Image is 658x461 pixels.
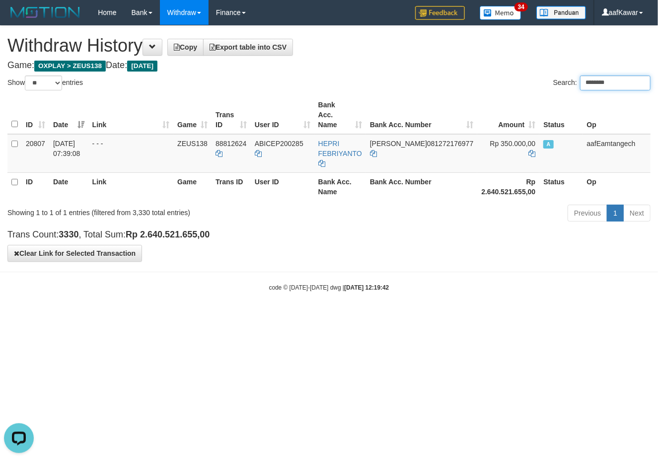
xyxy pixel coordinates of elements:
[607,205,624,222] a: 1
[583,172,651,201] th: Op
[543,140,553,149] span: Approved
[480,6,521,20] img: Button%20Memo.svg
[539,96,583,134] th: Status
[22,172,49,201] th: ID
[366,96,478,134] th: Bank Acc. Number: activate to sort column ascending
[7,245,142,262] button: Clear Link for Selected Transaction
[34,61,106,72] span: OXPLAY > ZEUS138
[568,205,607,222] a: Previous
[4,4,34,34] button: Open LiveChat chat widget
[366,172,478,201] th: Bank Acc. Number
[318,140,362,157] a: HEPRI FEBRIYANTO
[7,61,651,71] h4: Game: Date:
[269,284,389,291] small: code © [DATE]-[DATE] dwg |
[553,76,651,90] label: Search:
[314,172,366,201] th: Bank Acc. Name
[126,230,210,239] strong: Rp 2.640.521.655,00
[539,172,583,201] th: Status
[212,172,251,201] th: Trans ID
[514,2,528,11] span: 34
[415,6,465,20] img: Feedback.jpg
[481,178,535,196] strong: Rp 2.640.521.655,00
[477,96,539,134] th: Amount: activate to sort column ascending
[49,96,88,134] th: Date: activate to sort column ascending
[370,140,427,148] span: [PERSON_NAME]
[127,61,157,72] span: [DATE]
[7,5,83,20] img: MOTION_logo.png
[59,230,78,239] strong: 3330
[251,96,314,134] th: User ID: activate to sort column ascending
[583,134,651,173] td: aafEamtangech
[212,96,251,134] th: Trans ID: activate to sort column ascending
[210,43,287,51] span: Export table into CSV
[623,205,651,222] a: Next
[49,172,88,201] th: Date
[490,140,536,148] span: Rp 350.000,00
[174,43,197,51] span: Copy
[580,76,651,90] input: Search:
[22,134,49,173] td: 20807
[366,134,478,173] td: 081272176977
[173,172,212,201] th: Game
[88,134,174,173] td: - - -
[22,96,49,134] th: ID: activate to sort column ascending
[88,172,174,201] th: Link
[583,96,651,134] th: Op
[314,96,366,134] th: Bank Acc. Name: activate to sort column ascending
[25,76,62,90] select: Showentries
[536,6,586,19] img: panduan.png
[7,36,651,56] h1: Withdraw History
[49,134,88,173] td: [DATE] 07:39:08
[7,204,267,218] div: Showing 1 to 1 of 1 entries (filtered from 3,330 total entries)
[7,76,83,90] label: Show entries
[173,96,212,134] th: Game: activate to sort column ascending
[167,39,204,56] a: Copy
[251,134,314,173] td: ABICEP200285
[203,39,293,56] a: Export table into CSV
[212,134,251,173] td: 88812624
[251,172,314,201] th: User ID
[344,284,389,291] strong: [DATE] 12:19:42
[173,134,212,173] td: ZEUS138
[7,230,651,240] h4: Trans Count: , Total Sum:
[88,96,174,134] th: Link: activate to sort column ascending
